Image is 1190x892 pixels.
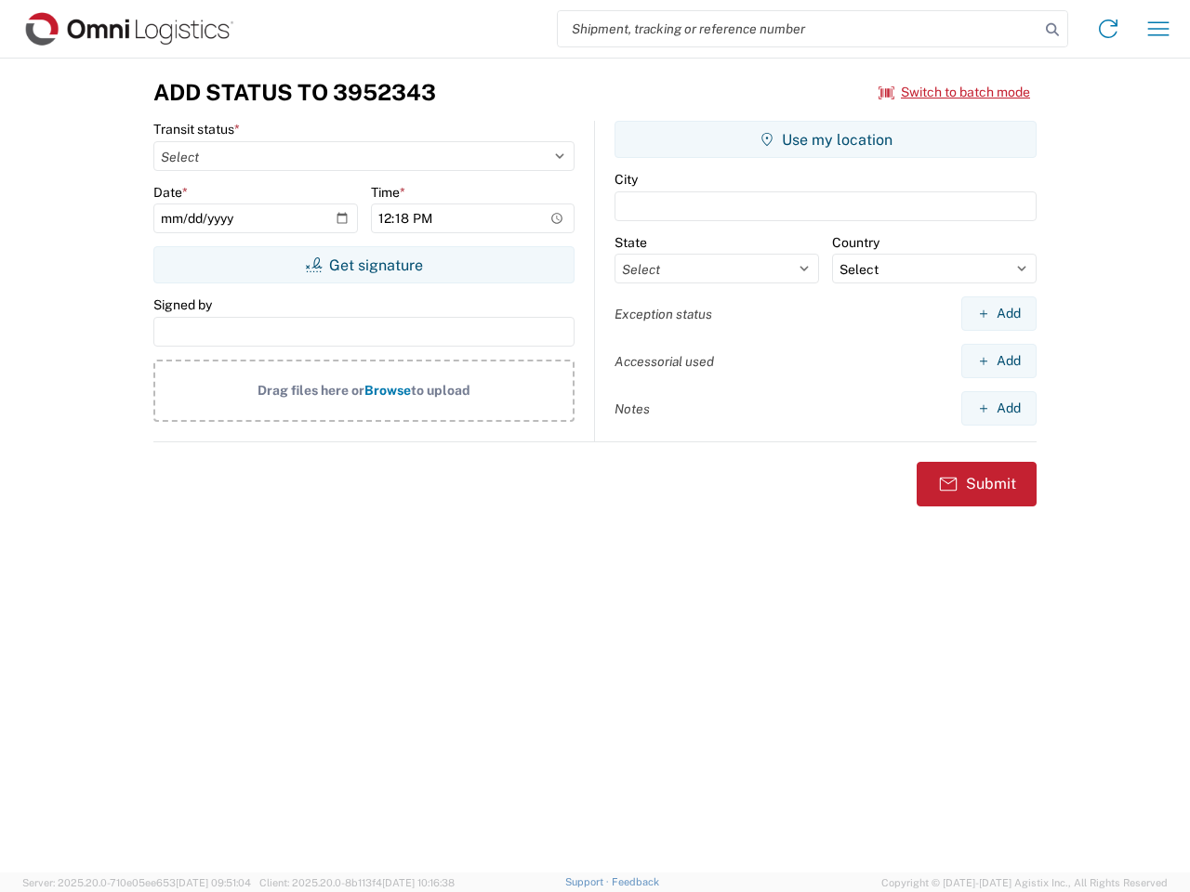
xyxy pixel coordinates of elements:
[615,171,638,188] label: City
[259,877,455,888] span: Client: 2025.20.0-8b113f4
[917,462,1037,506] button: Submit
[565,876,612,887] a: Support
[371,184,405,201] label: Time
[176,877,251,888] span: [DATE] 09:51:04
[153,79,436,106] h3: Add Status to 3952343
[961,296,1037,331] button: Add
[364,383,411,398] span: Browse
[615,306,712,322] label: Exception status
[961,391,1037,426] button: Add
[961,344,1037,378] button: Add
[153,246,575,283] button: Get signature
[153,184,188,201] label: Date
[558,11,1039,46] input: Shipment, tracking or reference number
[382,877,455,888] span: [DATE] 10:16:38
[258,383,364,398] span: Drag files here or
[615,400,650,417] label: Notes
[615,121,1037,158] button: Use my location
[153,296,212,313] label: Signed by
[22,877,251,888] span: Server: 2025.20.0-710e05ee653
[615,234,647,251] label: State
[881,874,1168,891] span: Copyright © [DATE]-[DATE] Agistix Inc., All Rights Reserved
[612,876,659,887] a: Feedback
[832,234,879,251] label: Country
[879,77,1030,108] button: Switch to batch mode
[615,353,714,370] label: Accessorial used
[411,383,470,398] span: to upload
[153,121,240,138] label: Transit status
